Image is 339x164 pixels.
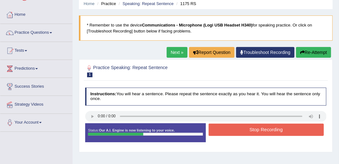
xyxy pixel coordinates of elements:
button: Stop Recording [209,124,324,136]
a: Speaking: Repeat Sentence [122,1,174,6]
button: Report Question [189,47,235,58]
b: Communications - Microphone (Logi USB Headset H340) [142,23,253,27]
li: Practice [96,1,116,7]
a: Strategy Videos [0,96,72,112]
a: Troubleshoot Recording [236,47,294,58]
a: Your Account [0,114,72,130]
a: Next » [167,47,187,58]
a: Tests [0,42,72,58]
button: Re-Attempt [296,47,331,58]
div: Status: [85,123,206,142]
a: Practice Questions [0,24,72,40]
h2: Practice Speaking: Repeat Sentence [85,64,235,77]
strong: Our A.I. Engine is now listening to your voice. [99,128,175,132]
h4: You will hear a sentence. Please repeat the sentence exactly as you hear it. You will hear the se... [85,88,327,106]
blockquote: * Remember to use the device for speaking practice. Or click on [Troubleshoot Recording] button b... [79,15,333,41]
a: Home [0,6,72,22]
b: Instructions: [90,91,116,96]
span: 1 [87,73,93,77]
a: Predictions [0,60,72,76]
a: Success Stories [0,78,72,94]
li: 1175 RS [175,1,196,7]
a: Home [84,1,95,6]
